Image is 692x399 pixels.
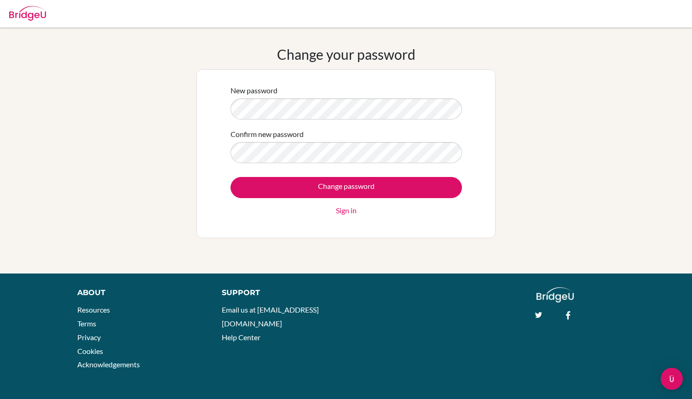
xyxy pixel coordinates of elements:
a: Resources [77,305,110,314]
a: Help Center [222,333,260,342]
a: Email us at [EMAIL_ADDRESS][DOMAIN_NAME] [222,305,319,328]
input: Change password [231,177,462,198]
h1: Change your password [277,46,415,63]
label: Confirm new password [231,129,304,140]
div: Support [222,287,336,298]
a: Cookies [77,347,103,355]
a: Privacy [77,333,101,342]
label: New password [231,85,277,96]
a: Sign in [336,205,357,216]
img: Bridge-U [9,6,46,21]
div: About [77,287,202,298]
a: Terms [77,319,96,328]
div: Open Intercom Messenger [661,368,683,390]
a: Acknowledgements [77,360,140,369]
img: logo_white@2x-f4f0deed5e89b7ecb1c2cc34c3e3d731f90f0f143d5ea2071677605dd97b5244.png [536,287,574,302]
